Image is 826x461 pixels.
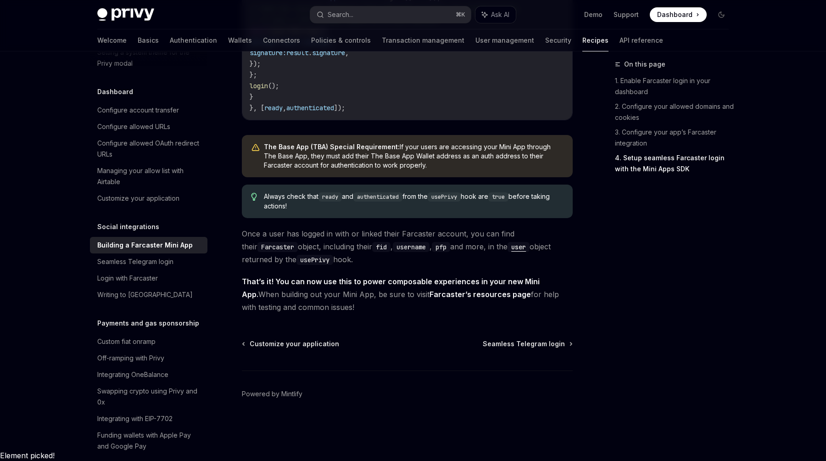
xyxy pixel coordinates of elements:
code: usePrivy [296,255,333,265]
code: ready [318,192,342,202]
span: login [250,82,268,90]
h5: Payments and gas sponsorship [97,318,199,329]
a: Basics [138,29,159,51]
a: Funding wallets with Apple Pay and Google Pay [90,427,207,455]
strong: That’s it! You can now use this to power composable experiences in your new Mini App. [242,277,540,299]
a: Demo [584,10,603,19]
a: Transaction management [382,29,464,51]
a: 3. Configure your app’s Farcaster integration [615,125,736,151]
a: Welcome [97,29,127,51]
a: Wallets [228,29,252,51]
a: Farcaster’s resources page [430,290,531,299]
a: Integrating OneBalance [90,366,207,383]
strong: The Base App (TBA) Special Requirement: [264,143,400,151]
a: Seamless Telegram login [90,253,207,270]
span: signature: [250,49,286,57]
a: Dashboard [650,7,707,22]
div: Configure account transfer [97,105,179,116]
a: Recipes [582,29,608,51]
div: Integrating OneBalance [97,369,168,380]
button: Search...⌘K [310,6,471,23]
span: ]); [334,104,345,112]
a: Configure allowed OAuth redirect URLs [90,135,207,163]
a: Login with Farcaster [90,270,207,287]
img: dark logo [97,8,154,21]
a: Building a Farcaster Mini App [90,237,207,253]
span: Always check that and from the hook are before taking actions! [264,192,564,211]
div: Building a Farcaster Mini App [97,240,193,251]
a: 1. Enable Farcaster login in your dashboard [615,73,736,99]
div: Seamless Telegram login [97,256,173,267]
a: Customize your application [243,339,339,349]
span: }, [ [250,104,264,112]
a: user [508,242,530,251]
a: Integrating with EIP-7702 [90,410,207,427]
a: Custom fiat onramp [90,333,207,350]
a: Support [614,10,639,19]
span: ready [264,104,283,112]
div: Funding wallets with Apple Pay and Google Pay [97,430,202,452]
div: Customize your application [97,193,179,204]
span: (); [268,82,279,90]
a: Off-ramping with Privy [90,350,207,366]
a: Swapping crypto using Privy and 0x [90,383,207,410]
a: Managing your allow list with Airtable [90,163,207,190]
span: Once a user has logged in with or linked their Farcaster account, you can find their object, incl... [242,227,573,266]
a: User management [475,29,534,51]
code: Farcaster [257,242,298,252]
span: , [283,104,286,112]
code: user [508,242,530,252]
span: ⌘ K [456,11,465,18]
a: Connectors [263,29,300,51]
code: pfp [432,242,450,252]
a: Authentication [170,29,217,51]
a: 2. Configure your allowed domains and cookies [615,99,736,125]
span: Dashboard [657,10,692,19]
span: }; [250,71,257,79]
a: Customize your application [90,190,207,207]
span: On this page [624,59,665,70]
svg: Warning [251,143,260,152]
span: If your users are accessing your Mini App through The Base App, they must add their The Base App ... [264,142,564,170]
div: Writing to [GEOGRAPHIC_DATA] [97,289,193,300]
svg: Tip [251,193,257,201]
span: . [308,49,312,57]
code: true [488,192,508,202]
div: Configure allowed OAuth redirect URLs [97,138,202,160]
span: Customize your application [250,339,339,349]
span: }); [250,60,261,68]
div: Swapping crypto using Privy and 0x [97,386,202,408]
div: Login with Farcaster [97,273,158,284]
div: Off-ramping with Privy [97,353,164,364]
a: Policies & controls [311,29,371,51]
code: fid [372,242,391,252]
span: , [345,49,349,57]
span: result [286,49,308,57]
a: Configure account transfer [90,102,207,118]
a: Writing to [GEOGRAPHIC_DATA] [90,287,207,303]
h5: Dashboard [97,86,133,97]
code: authenticated [353,192,402,202]
a: API reference [619,29,663,51]
span: signature [312,49,345,57]
a: Seamless Telegram login [483,339,572,349]
a: 4. Setup seamless Farcaster login with the Mini Apps SDK [615,151,736,176]
a: Security [545,29,571,51]
code: usePrivy [428,192,461,202]
div: Search... [328,9,353,20]
button: Toggle dark mode [714,7,729,22]
span: authenticated [286,104,334,112]
span: Ask AI [491,10,509,19]
span: When building out your Mini App, be sure to visit for help with testing and common issues! [242,275,573,314]
div: Integrating with EIP-7702 [97,413,173,424]
span: } [250,93,253,101]
a: Powered by Mintlify [242,389,302,399]
div: Custom fiat onramp [97,336,156,347]
div: Configure allowed URLs [97,121,170,132]
span: Seamless Telegram login [483,339,565,349]
a: Configure allowed URLs [90,118,207,135]
h5: Social integrations [97,221,159,232]
div: Managing your allow list with Airtable [97,165,202,187]
code: username [393,242,430,252]
button: Ask AI [475,6,516,23]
